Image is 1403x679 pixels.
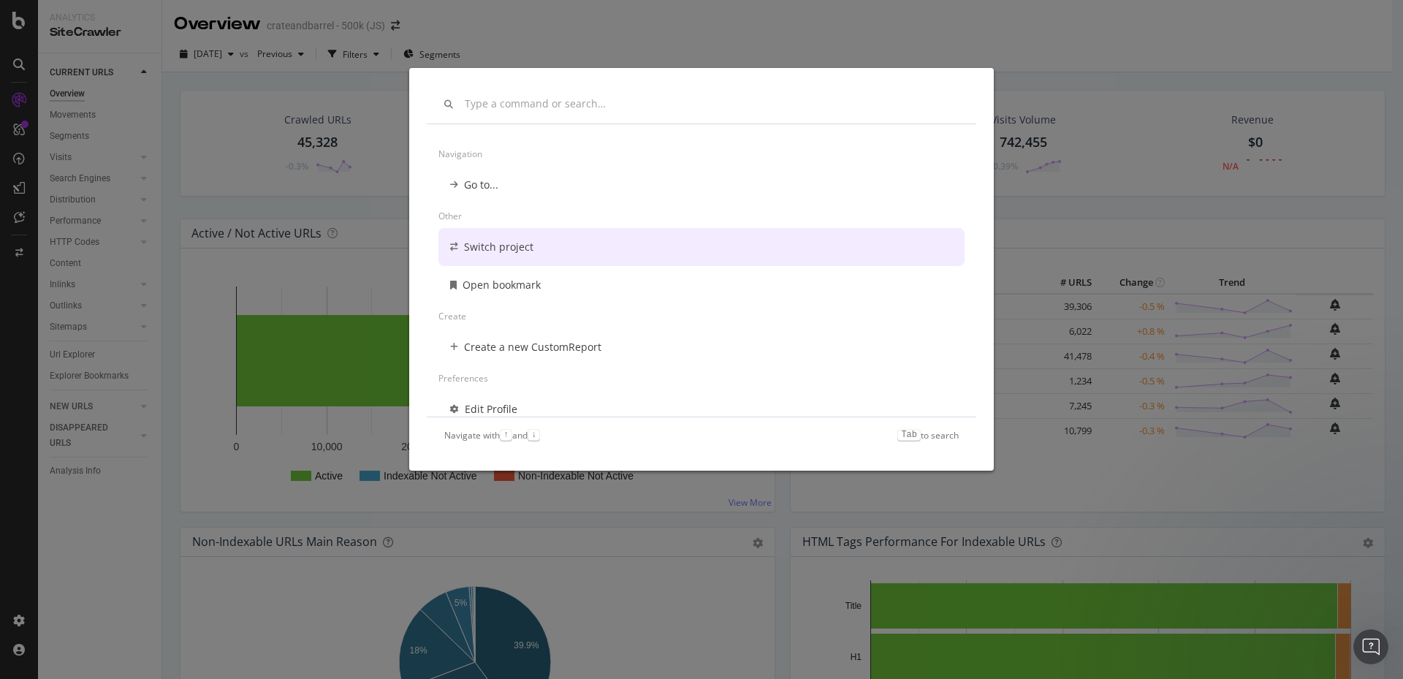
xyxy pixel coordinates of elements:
[500,429,512,441] kbd: ↑
[464,240,533,254] div: Switch project
[464,340,601,354] div: Create a new CustomReport
[444,429,540,441] div: Navigate with and
[438,366,965,390] div: Preferences
[438,304,965,328] div: Create
[465,98,959,110] input: Type a command or search…
[1353,629,1388,664] iframe: Intercom live chat
[528,429,540,441] kbd: ↓
[438,204,965,228] div: Other
[463,278,541,292] div: Open bookmark
[897,429,921,441] kbd: Tab
[897,429,959,441] div: to search
[465,402,517,417] div: Edit Profile
[438,142,965,166] div: Navigation
[409,68,994,471] div: modal
[464,178,498,192] div: Go to...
